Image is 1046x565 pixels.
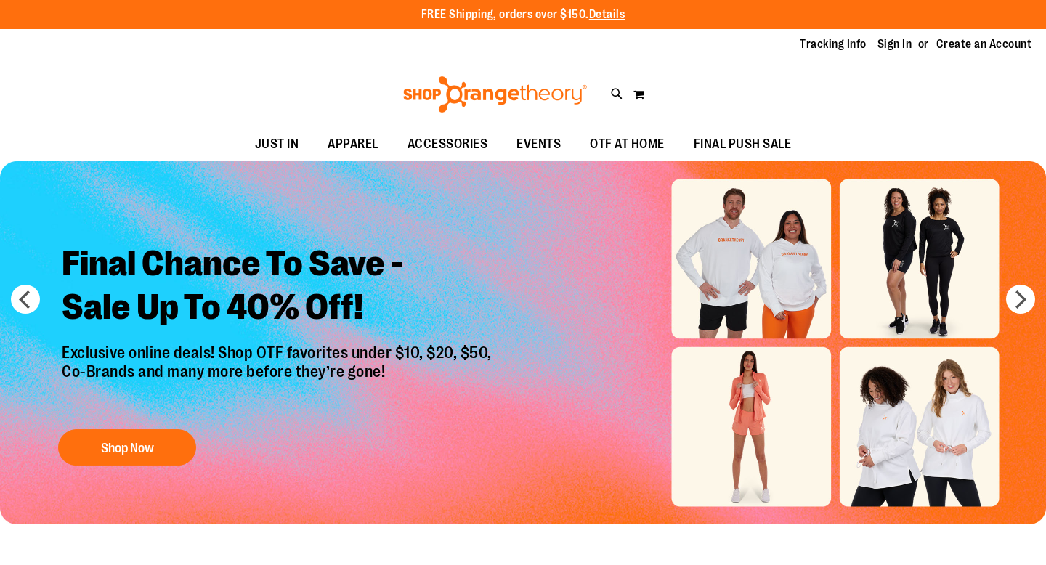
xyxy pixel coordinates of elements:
[1006,285,1035,314] button: next
[502,128,575,161] a: EVENTS
[240,128,314,161] a: JUST IN
[51,231,506,473] a: Final Chance To Save -Sale Up To 40% Off! Exclusive online deals! Shop OTF favorites under $10, $...
[401,76,589,113] img: Shop Orangetheory
[877,36,912,52] a: Sign In
[328,128,378,160] span: APPAREL
[51,344,506,415] p: Exclusive online deals! Shop OTF favorites under $10, $20, $50, Co-Brands and many more before th...
[516,128,561,160] span: EVENTS
[255,128,299,160] span: JUST IN
[800,36,867,52] a: Tracking Info
[679,128,806,161] a: FINAL PUSH SALE
[575,128,679,161] a: OTF AT HOME
[694,128,792,160] span: FINAL PUSH SALE
[11,285,40,314] button: prev
[589,8,625,21] a: Details
[936,36,1032,52] a: Create an Account
[421,7,625,23] p: FREE Shipping, orders over $150.
[408,128,488,160] span: ACCESSORIES
[58,429,196,466] button: Shop Now
[393,128,503,161] a: ACCESSORIES
[590,128,665,160] span: OTF AT HOME
[51,231,506,344] h2: Final Chance To Save - Sale Up To 40% Off!
[313,128,393,161] a: APPAREL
